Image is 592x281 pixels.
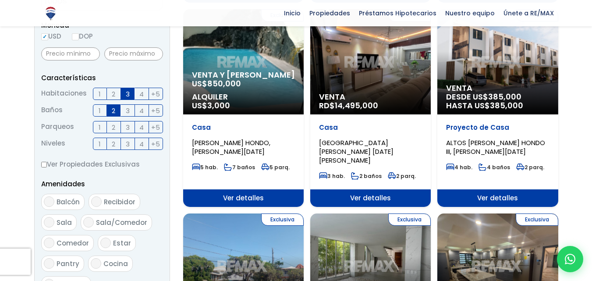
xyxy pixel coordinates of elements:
span: Alquiler [192,92,295,101]
span: Inicio [280,7,305,20]
span: 1 [99,89,101,100]
p: Casa [319,123,422,132]
span: HASTA US$ [446,101,549,110]
input: Cocina [91,258,101,269]
span: Ver detalles [437,189,558,207]
span: 4 [139,105,144,116]
span: Exclusiva [516,213,558,226]
input: Estar [100,238,111,248]
span: 1 [99,122,101,133]
a: Exclusiva Venta DESDE US$385,000 HASTA US$385,000 Proyecto de Casa ALTOS [PERSON_NAME] HONDO III,... [437,9,558,207]
input: Pantry [44,258,54,269]
span: Niveles [41,138,65,150]
span: Nuestro equipo [441,7,499,20]
p: Características [41,72,163,83]
span: 3 [126,139,130,149]
span: [GEOGRAPHIC_DATA][PERSON_NAME] [DATE][PERSON_NAME] [319,138,393,165]
p: Proyecto de Casa [446,123,549,132]
span: Sala [57,218,72,227]
span: 385,000 [490,100,523,111]
span: 4 [139,89,144,100]
span: Sala/Comedor [96,218,147,227]
span: 2 baños [351,172,382,180]
span: 5 parq. [261,164,290,171]
span: Recibidor [104,197,135,206]
span: 4 baños [479,164,510,171]
span: 2 [112,139,115,149]
p: Amenidades [41,178,163,189]
span: +5 [151,89,160,100]
input: Ver Propiedades Exclusivas [41,162,47,167]
span: Venta y [PERSON_NAME] [192,71,295,79]
span: 14,495,000 [335,100,378,111]
span: 3 [126,89,130,100]
span: 3 hab. [319,172,345,180]
span: 7 baños [224,164,255,171]
span: US$ [192,78,241,89]
span: 4 [139,122,144,133]
span: Cocina [103,259,128,268]
a: Exclusiva Venta RD$14,495,000 Casa [GEOGRAPHIC_DATA][PERSON_NAME] [DATE][PERSON_NAME] 3 hab. 2 ba... [310,9,431,207]
span: 2 parq. [388,172,416,180]
span: ALTOS [PERSON_NAME] HONDO III, [PERSON_NAME][DATE] [446,138,545,156]
span: Estar [113,238,131,248]
span: DESDE US$ [446,92,549,110]
span: +5 [151,122,160,133]
span: 2 parq. [516,164,544,171]
span: Propiedades [305,7,354,20]
span: 2 [112,105,115,116]
span: US$ [192,100,230,111]
input: USD [41,33,48,40]
input: Precio mínimo [41,47,100,60]
span: 1 [99,139,101,149]
input: Precio máximo [104,47,163,60]
span: 3,000 [207,100,230,111]
span: Pantry [57,259,79,268]
span: 1 [99,105,101,116]
img: Logo de REMAX [43,6,58,21]
span: Comedor [57,238,89,248]
span: 385,000 [488,91,521,102]
span: 4 hab. [446,164,472,171]
input: DOP [72,33,79,40]
span: Venta [319,92,422,101]
span: Exclusiva [261,213,304,226]
span: RD$ [319,100,378,111]
span: 4 [139,139,144,149]
label: USD [41,31,61,42]
span: Únete a RE/MAX [499,7,558,20]
input: Balcón [44,196,54,207]
span: [PERSON_NAME] HONDO, [PERSON_NAME][DATE] [192,138,270,156]
label: DOP [72,31,93,42]
input: Sala/Comedor [83,217,94,228]
span: 2 [112,89,115,100]
span: Venta [446,84,549,92]
span: Habitaciones [41,88,87,100]
span: 5 hab. [192,164,218,171]
span: Ver detalles [183,189,304,207]
label: Ver Propiedades Exclusivas [41,159,163,170]
span: Exclusiva [388,213,431,226]
a: Exclusiva Venta y [PERSON_NAME] US$850,000 Alquiler US$3,000 Casa [PERSON_NAME] HONDO, [PERSON_NA... [183,9,304,207]
span: 3 [126,122,130,133]
span: +5 [151,139,160,149]
p: Casa [192,123,295,132]
input: Sala [44,217,54,228]
input: Recibidor [91,196,102,207]
span: 850,000 [207,78,241,89]
span: Parqueos [41,121,74,133]
span: 2 [112,122,115,133]
span: 3 [126,105,130,116]
input: Comedor [44,238,54,248]
span: +5 [151,105,160,116]
span: Balcón [57,197,80,206]
span: Ver detalles [310,189,431,207]
span: Baños [41,104,63,117]
span: Préstamos Hipotecarios [354,7,441,20]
